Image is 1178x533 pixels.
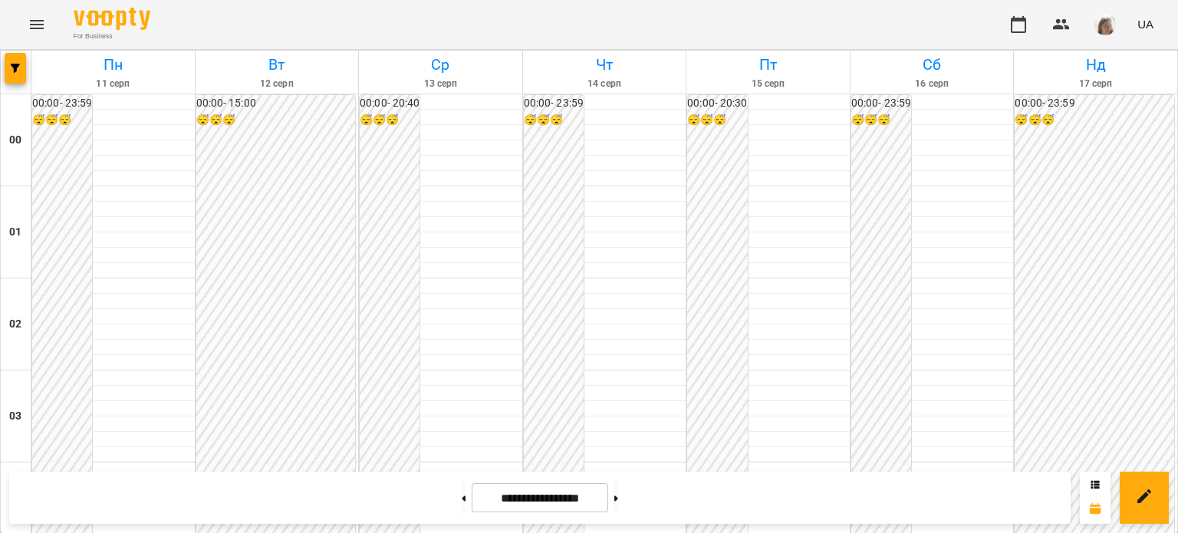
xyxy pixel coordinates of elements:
[18,6,55,43] button: Menu
[32,95,92,112] h6: 00:00 - 23:59
[198,53,357,77] h6: Вт
[525,77,684,91] h6: 14 серп
[360,112,420,129] h6: 😴😴😴
[1137,16,1153,32] span: UA
[361,77,520,91] h6: 13 серп
[687,112,747,129] h6: 😴😴😴
[1094,14,1116,35] img: 4795d6aa07af88b41cce17a01eea78aa.jpg
[1015,112,1174,129] h6: 😴😴😴
[9,132,21,149] h6: 00
[687,95,747,112] h6: 00:00 - 20:30
[196,95,356,112] h6: 00:00 - 15:00
[853,53,1012,77] h6: Сб
[851,95,911,112] h6: 00:00 - 23:59
[524,112,584,129] h6: 😴😴😴
[9,408,21,425] h6: 03
[74,8,150,30] img: Voopty Logo
[360,95,420,112] h6: 00:00 - 20:40
[74,31,150,41] span: For Business
[1016,53,1175,77] h6: Нд
[525,53,684,77] h6: Чт
[524,95,584,112] h6: 00:00 - 23:59
[851,112,911,129] h6: 😴😴😴
[9,224,21,241] h6: 01
[689,77,847,91] h6: 15 серп
[198,77,357,91] h6: 12 серп
[853,77,1012,91] h6: 16 серп
[1131,10,1160,38] button: UA
[361,53,520,77] h6: Ср
[689,53,847,77] h6: Пт
[1016,77,1175,91] h6: 17 серп
[32,112,92,129] h6: 😴😴😴
[34,77,192,91] h6: 11 серп
[196,112,356,129] h6: 😴😴😴
[1015,95,1174,112] h6: 00:00 - 23:59
[34,53,192,77] h6: Пн
[9,316,21,333] h6: 02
